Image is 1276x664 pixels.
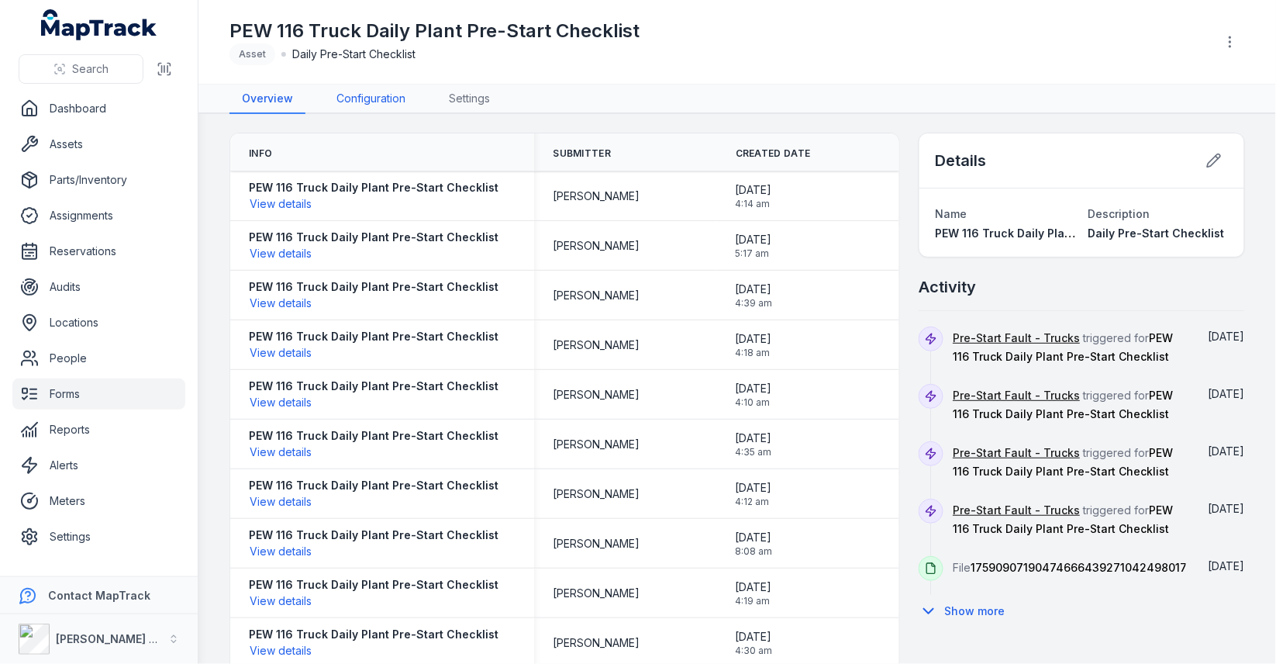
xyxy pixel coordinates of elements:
[12,414,185,445] a: Reports
[12,307,185,338] a: Locations
[736,232,772,247] span: [DATE]
[12,164,185,195] a: Parts/Inventory
[736,629,773,645] span: [DATE]
[12,93,185,124] a: Dashboard
[919,595,1015,628] button: Show more
[736,282,773,310] time: 02/10/2025, 4:39:28 am
[229,85,305,114] a: Overview
[736,579,772,595] span: [DATE]
[249,394,312,411] button: View details
[1209,559,1245,572] time: 29/09/2025, 4:19:54 am
[736,431,772,458] time: 30/09/2025, 4:35:43 am
[736,530,773,558] time: 29/09/2025, 8:08:33 am
[736,331,772,347] span: [DATE]
[1209,559,1245,572] span: [DATE]
[249,245,312,262] button: View details
[1209,330,1245,343] span: [DATE]
[736,595,772,607] span: 4:19 am
[1209,444,1245,458] span: [DATE]
[1209,330,1245,343] time: 02/10/2025, 5:17:45 am
[249,180,498,195] strong: PEW 116 Truck Daily Plant Pre-Start Checklist
[736,182,772,210] time: 03/10/2025, 4:14:27 am
[736,232,772,260] time: 02/10/2025, 5:17:45 am
[249,593,312,610] button: View details
[249,344,312,361] button: View details
[553,536,640,552] span: [PERSON_NAME]
[953,503,1173,535] span: triggered for
[736,579,772,607] time: 29/09/2025, 4:19:55 am
[736,545,773,558] span: 8:08 am
[553,147,611,160] span: Submitter
[229,19,640,43] h1: PEW 116 Truck Daily Plant Pre-Start Checklist
[249,279,498,295] strong: PEW 116 Truck Daily Plant Pre-Start Checklist
[736,282,773,297] span: [DATE]
[12,200,185,231] a: Assignments
[1209,444,1245,458] time: 30/09/2025, 4:12:44 am
[12,379,185,410] a: Forms
[919,276,976,298] h2: Activity
[249,627,498,642] strong: PEW 116 Truck Daily Plant Pre-Start Checklist
[1209,502,1245,515] span: [DATE]
[1088,227,1225,240] span: Daily Pre-Start Checklist
[736,147,811,160] span: Created Date
[12,450,185,481] a: Alerts
[72,61,109,77] span: Search
[736,645,773,657] span: 4:30 am
[553,437,640,452] span: [PERSON_NAME]
[953,331,1173,363] span: triggered for
[12,271,185,303] a: Audits
[553,288,640,303] span: [PERSON_NAME]
[249,527,498,543] strong: PEW 116 Truck Daily Plant Pre-Start Checklist
[736,182,772,198] span: [DATE]
[736,381,772,409] time: 01/10/2025, 4:10:39 am
[736,331,772,359] time: 01/10/2025, 4:18:22 am
[736,297,773,310] span: 4:39 am
[953,446,1173,478] span: triggered for
[736,480,772,508] time: 30/09/2025, 4:12:44 am
[249,147,272,160] span: Info
[736,530,773,545] span: [DATE]
[249,428,498,444] strong: PEW 116 Truck Daily Plant Pre-Start Checklist
[971,561,1187,574] span: 17590907190474666439271042498017
[553,188,640,204] span: [PERSON_NAME]
[12,521,185,552] a: Settings
[736,446,772,458] span: 4:35 am
[953,445,1080,461] a: Pre-Start Fault - Trucks
[249,195,312,213] button: View details
[736,496,772,508] span: 4:12 am
[56,632,183,645] strong: [PERSON_NAME] Group
[736,629,773,657] time: 26/09/2025, 4:30:33 am
[12,486,185,517] a: Meters
[12,343,185,374] a: People
[436,85,502,114] a: Settings
[249,379,498,394] strong: PEW 116 Truck Daily Plant Pre-Start Checklist
[953,503,1080,518] a: Pre-Start Fault - Trucks
[12,129,185,160] a: Assets
[229,43,275,65] div: Asset
[736,396,772,409] span: 4:10 am
[249,295,312,312] button: View details
[935,150,986,171] h2: Details
[249,329,498,344] strong: PEW 116 Truck Daily Plant Pre-Start Checklist
[48,589,150,602] strong: Contact MapTrack
[553,337,640,353] span: [PERSON_NAME]
[736,198,772,210] span: 4:14 am
[736,381,772,396] span: [DATE]
[292,47,416,62] span: Daily Pre-Start Checklist
[553,238,640,254] span: [PERSON_NAME]
[553,486,640,502] span: [PERSON_NAME]
[1209,387,1245,400] span: [DATE]
[1209,387,1245,400] time: 01/10/2025, 4:10:39 am
[953,389,1173,420] span: triggered for
[736,247,772,260] span: 5:17 am
[736,480,772,496] span: [DATE]
[935,227,1185,240] span: PEW 116 Truck Daily Plant Pre-Start Checklist
[41,9,157,40] a: MapTrack
[249,230,498,245] strong: PEW 116 Truck Daily Plant Pre-Start Checklist
[736,347,772,359] span: 4:18 am
[249,478,498,493] strong: PEW 116 Truck Daily Plant Pre-Start Checklist
[953,330,1080,346] a: Pre-Start Fault - Trucks
[19,54,143,84] button: Search
[249,493,312,510] button: View details
[553,387,640,403] span: [PERSON_NAME]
